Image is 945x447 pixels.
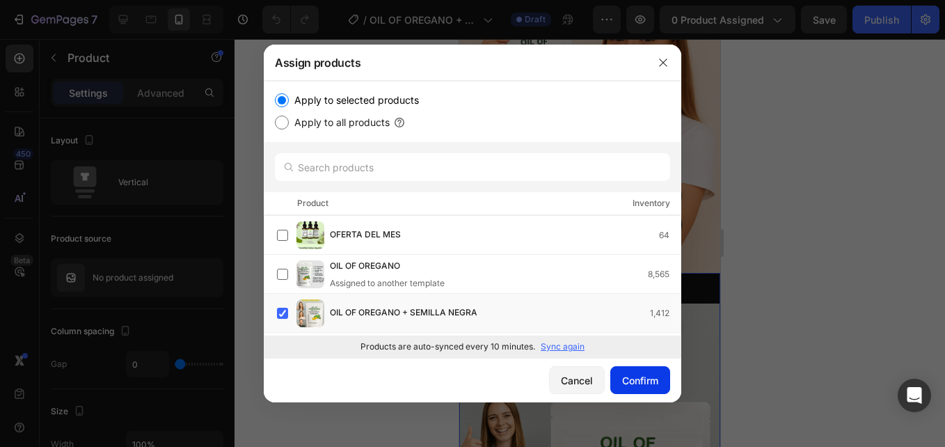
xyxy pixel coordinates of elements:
img: product-img [296,299,324,327]
div: Buy it now [108,240,153,258]
label: Apply to all products [289,114,390,131]
label: Apply to selected products [289,92,419,109]
button: Cancel [549,366,605,394]
div: Cancel [561,373,593,388]
div: Confirm [622,373,658,388]
img: product-img [296,260,324,288]
div: 1,412 [650,306,681,320]
input: Search products [275,153,670,181]
button: Confirm [610,366,670,394]
div: Product [17,214,54,227]
div: Assigned to another template [330,277,445,290]
div: Product [297,196,328,210]
div: 8,565 [648,267,681,281]
div: /> [264,81,681,358]
div: Open Intercom Messenger [898,379,931,412]
p: Sync again [541,340,585,353]
div: Assign products [264,45,645,81]
img: product-img [296,221,324,249]
div: 64 [659,228,681,242]
p: Products are auto-synced every 10 minutes. [360,340,535,353]
span: OFERTA DEL MES [330,228,401,243]
div: Inventory [633,196,670,210]
span: OIL OF OREGANO + SEMILLA NEGRA [330,306,477,321]
span: OIL OF OREGANO [330,259,400,274]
